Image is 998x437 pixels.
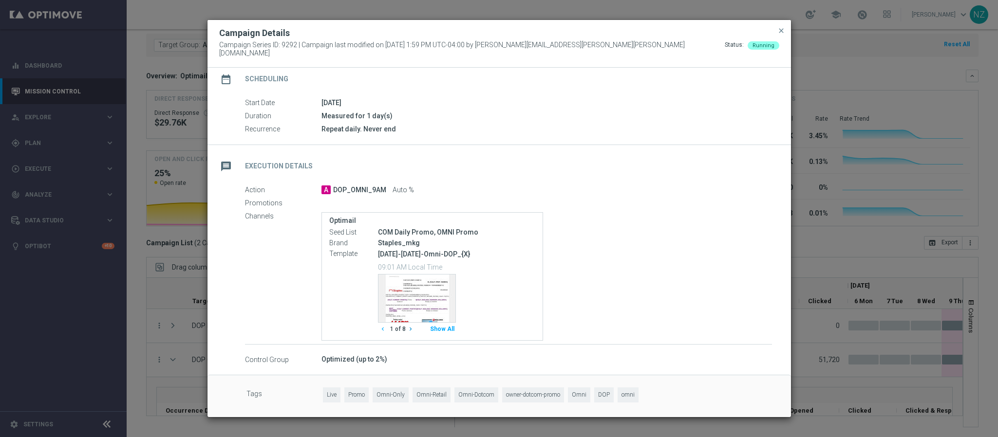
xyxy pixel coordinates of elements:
[245,162,313,171] h2: Execution Details
[753,42,774,49] span: Running
[321,354,772,364] div: Optimized (up to 2%)
[219,27,290,39] h2: Campaign Details
[245,99,321,108] label: Start Date
[429,323,456,336] button: Show All
[245,125,321,134] label: Recurrence
[219,41,725,57] span: Campaign Series ID: 9292 | Campaign last modified on [DATE] 1:59 PM UTC-04:00 by [PERSON_NAME][EM...
[373,387,409,402] span: Omni-Only
[321,111,772,121] div: Measured for 1 day(s)
[618,387,639,402] span: omni
[454,387,498,402] span: Omni-Dotcom
[245,186,321,195] label: Action
[246,387,323,402] label: Tags
[378,250,535,258] p: [DATE]-[DATE]-Omni-DOP_{X}
[594,387,614,402] span: DOP
[777,27,785,35] span: close
[378,238,535,248] div: Staples_mkg
[217,71,235,88] i: date_range
[725,41,744,57] div: Status:
[245,112,321,121] label: Duration
[413,387,451,402] span: Omni-Retail
[568,387,590,402] span: Omni
[329,250,378,258] label: Template
[321,185,331,194] span: A
[245,199,321,208] label: Promotions
[245,212,321,221] label: Channels
[329,239,378,248] label: Brand
[217,158,235,175] i: message
[378,323,390,336] button: chevron_left
[378,227,535,237] div: COM Daily Promo, OMNI Promo
[406,323,418,336] button: chevron_right
[245,355,321,364] label: Control Group
[245,74,288,84] h2: Scheduling
[321,124,772,134] div: Repeat daily. Never end
[407,326,414,332] i: chevron_right
[333,186,386,195] span: DOP_OMNI_9AM
[379,326,386,332] i: chevron_left
[321,98,772,108] div: [DATE]
[323,387,340,402] span: Live
[329,217,535,225] label: Optimail
[390,325,406,333] span: 1 of 8
[344,387,369,402] span: Promo
[748,41,779,49] colored-tag: Running
[378,262,535,272] p: 09:01 AM Local Time
[502,387,564,402] span: owner-dotcom-promo
[393,186,414,195] span: Auto %
[329,228,378,237] label: Seed List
